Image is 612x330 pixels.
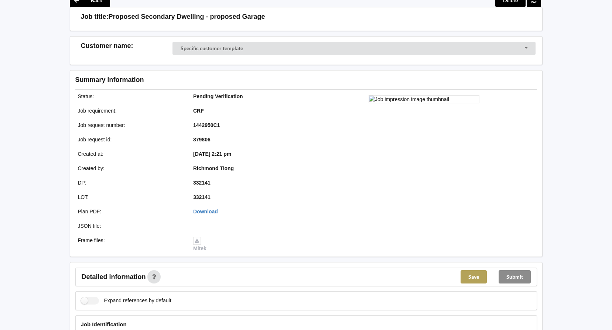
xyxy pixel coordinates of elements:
b: [DATE] 2:21 pm [193,151,231,157]
a: Download [193,209,218,214]
div: Created by : [73,165,188,172]
h3: Customer name : [81,42,173,50]
div: Job requirement : [73,107,188,114]
b: CRF [193,108,204,114]
img: Job impression image thumbnail [369,95,479,103]
div: Frame files : [73,237,188,252]
div: Specific customer template [181,46,243,51]
div: Job request id : [73,136,188,143]
b: 379806 [193,137,211,142]
div: Customer Selector [172,42,536,55]
span: Detailed information [82,274,146,280]
div: Plan PDF : [73,208,188,215]
b: Pending Verification [193,93,243,99]
b: 1442950C1 [193,122,220,128]
h3: Job title: [81,13,109,21]
b: Richmond Tiong [193,165,234,171]
div: LOT : [73,193,188,201]
div: Created at : [73,150,188,158]
h4: Job Identification [81,321,531,328]
div: Job request number : [73,121,188,129]
button: Save [461,270,487,283]
label: Expand references by default [81,297,171,305]
div: Status : [73,93,188,100]
a: Mitek [193,237,206,251]
b: 332141 [193,194,211,200]
h3: Proposed Secondary Dwelling - proposed Garage [109,13,265,21]
div: DP : [73,179,188,186]
h3: Summary information [75,76,419,84]
div: JSON file : [73,222,188,230]
b: 332141 [193,180,211,186]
